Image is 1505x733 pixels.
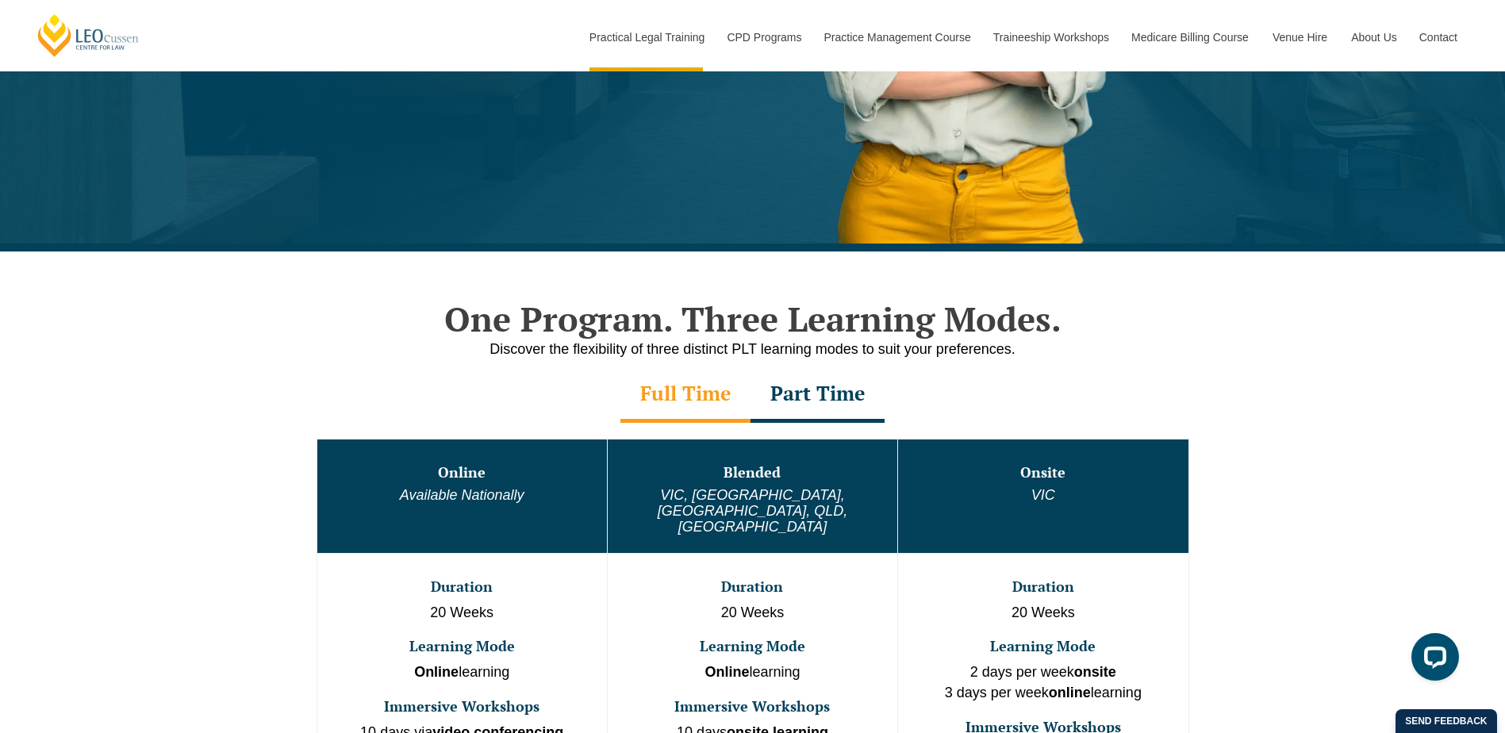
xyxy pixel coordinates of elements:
[609,579,896,595] h3: Duration
[319,699,605,715] h3: Immersive Workshops
[609,699,896,715] h3: Immersive Workshops
[36,13,141,58] a: [PERSON_NAME] Centre for Law
[1261,3,1339,71] a: Venue Hire
[414,664,459,680] strong: Online
[900,662,1186,703] p: 2 days per week 3 days per week learning
[301,299,1205,339] h2: One Program. Three Learning Modes.
[319,662,605,683] p: learning
[1049,685,1091,700] strong: online
[319,579,605,595] h3: Duration
[900,465,1186,481] h3: Onsite
[900,639,1186,654] h3: Learning Mode
[705,664,749,680] strong: Online
[900,579,1186,595] h3: Duration
[981,3,1119,71] a: Traineeship Workshops
[609,639,896,654] h3: Learning Mode
[301,340,1205,359] p: Discover the flexibility of three distinct PLT learning modes to suit your preferences.
[620,367,751,423] div: Full Time
[658,487,847,535] em: VIC, [GEOGRAPHIC_DATA], [GEOGRAPHIC_DATA], QLD, [GEOGRAPHIC_DATA]
[400,487,524,503] em: Available Nationally
[1119,3,1261,71] a: Medicare Billing Course
[609,465,896,481] h3: Blended
[1339,3,1407,71] a: About Us
[609,603,896,624] p: 20 Weeks
[1407,3,1469,71] a: Contact
[319,465,605,481] h3: Online
[751,367,885,423] div: Part Time
[319,639,605,654] h3: Learning Mode
[578,3,716,71] a: Practical Legal Training
[609,662,896,683] p: learning
[812,3,981,71] a: Practice Management Course
[319,603,605,624] p: 20 Weeks
[715,3,812,71] a: CPD Programs
[1074,664,1116,680] strong: onsite
[1031,487,1055,503] em: VIC
[900,603,1186,624] p: 20 Weeks
[1399,627,1465,693] iframe: LiveChat chat widget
